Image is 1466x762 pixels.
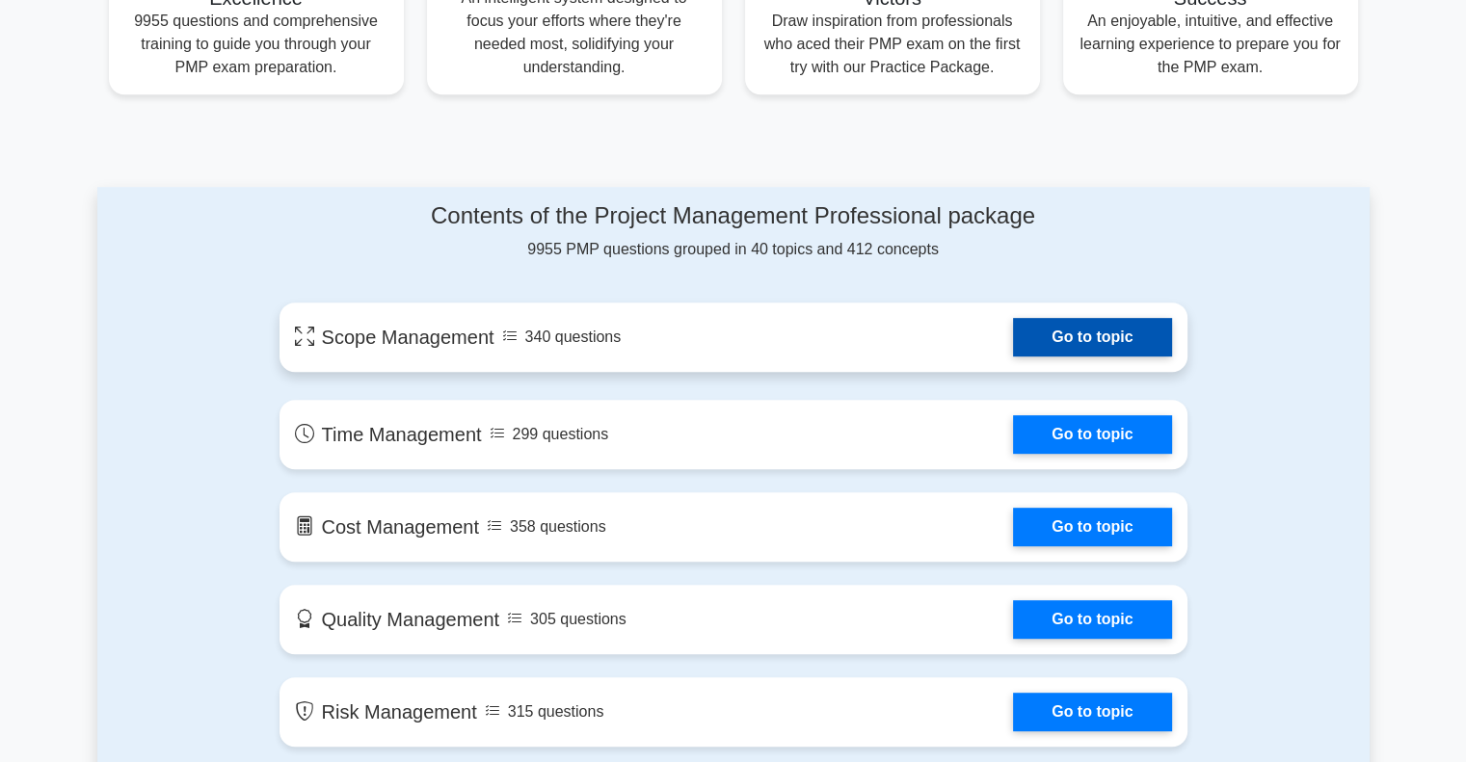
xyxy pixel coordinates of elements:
a: Go to topic [1013,508,1171,546]
div: 9955 PMP questions grouped in 40 topics and 412 concepts [280,202,1187,261]
a: Go to topic [1013,693,1171,731]
h4: Contents of the Project Management Professional package [280,202,1187,230]
p: An enjoyable, intuitive, and effective learning experience to prepare you for the PMP exam. [1079,10,1343,79]
p: Draw inspiration from professionals who aced their PMP exam on the first try with our Practice Pa... [760,10,1025,79]
p: 9955 questions and comprehensive training to guide you through your PMP exam preparation. [124,10,388,79]
a: Go to topic [1013,318,1171,356]
a: Go to topic [1013,415,1171,454]
a: Go to topic [1013,600,1171,639]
